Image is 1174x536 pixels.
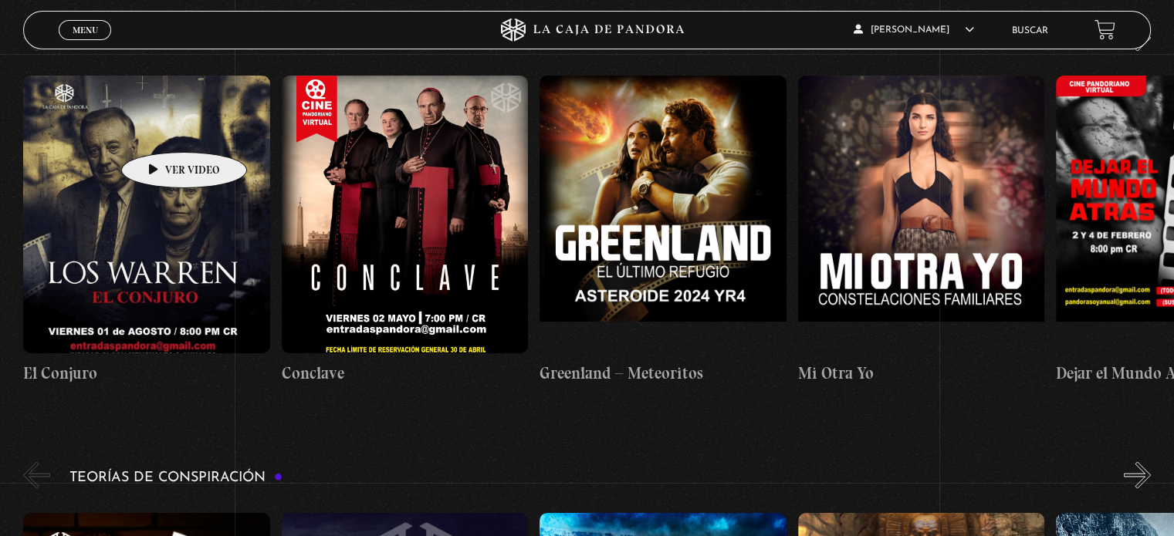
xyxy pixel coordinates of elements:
[67,39,103,49] span: Cerrar
[73,25,98,35] span: Menu
[69,470,283,484] h3: Teorías de Conspiración
[540,62,786,396] a: Greenland – Meteoritos
[1012,26,1048,35] a: Buscar
[1094,19,1115,40] a: View your shopping cart
[23,62,269,396] a: El Conjuro
[1124,24,1151,51] button: Next
[23,360,269,385] h4: El Conjuro
[798,360,1044,385] h4: Mi Otra Yo
[282,62,528,396] a: Conclave
[540,360,786,385] h4: Greenland – Meteoritos
[23,24,50,51] button: Previous
[854,25,974,35] span: [PERSON_NAME]
[282,360,528,385] h4: Conclave
[23,461,50,488] button: Previous
[1124,461,1151,488] button: Next
[798,62,1044,396] a: Mi Otra Yo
